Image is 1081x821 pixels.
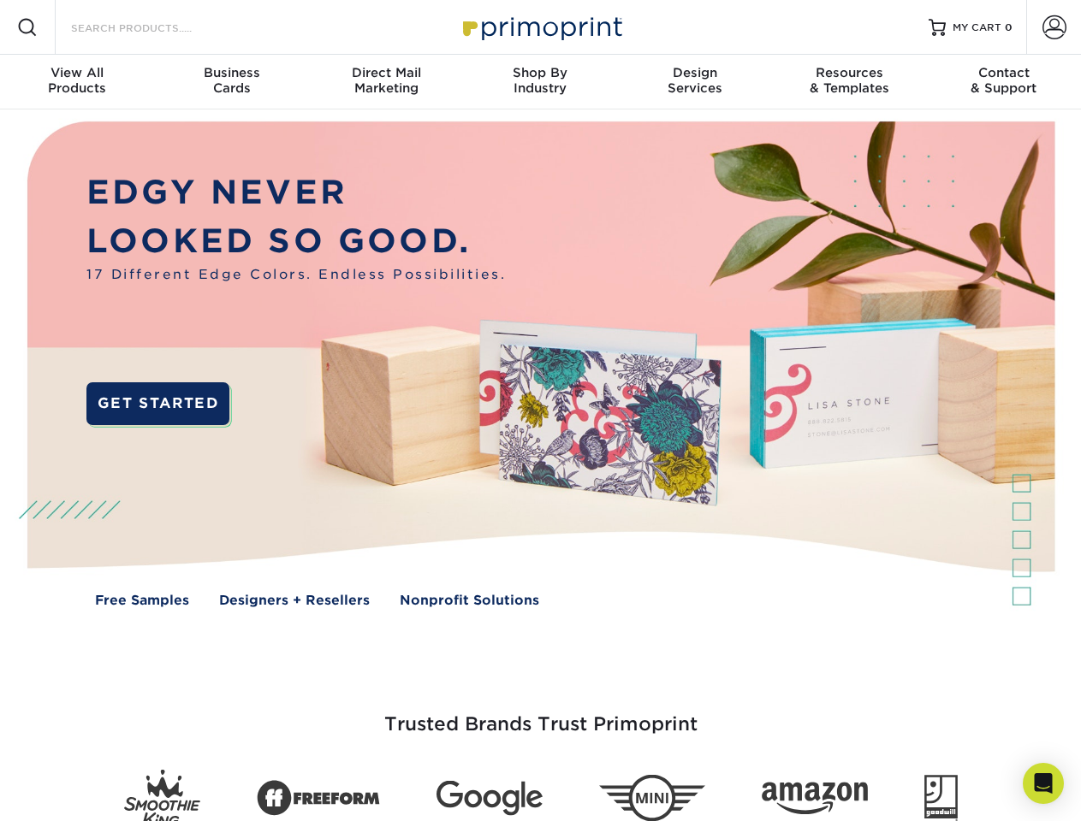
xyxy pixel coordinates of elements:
span: Resources [772,65,926,80]
div: Cards [154,65,308,96]
a: GET STARTED [86,382,229,425]
div: Marketing [309,65,463,96]
span: 17 Different Edge Colors. Endless Possibilities. [86,265,506,285]
span: Design [618,65,772,80]
p: LOOKED SO GOOD. [86,217,506,266]
a: Free Samples [95,591,189,611]
div: Open Intercom Messenger [1023,763,1064,804]
a: Resources& Templates [772,55,926,109]
div: & Templates [772,65,926,96]
input: SEARCH PRODUCTS..... [69,17,236,38]
img: Google [437,781,543,816]
span: Contact [927,65,1081,80]
div: Industry [463,65,617,96]
img: Amazon [762,783,868,815]
div: Services [618,65,772,96]
span: Business [154,65,308,80]
h3: Trusted Brands Trust Primoprint [40,672,1042,756]
span: Direct Mail [309,65,463,80]
span: MY CART [953,21,1001,35]
p: EDGY NEVER [86,168,506,217]
span: Shop By [463,65,617,80]
a: Nonprofit Solutions [400,591,539,611]
a: Direct MailMarketing [309,55,463,109]
img: Primoprint [455,9,627,45]
a: Designers + Resellers [219,591,370,611]
a: Shop ByIndustry [463,55,617,109]
img: Goodwill [924,775,958,821]
div: & Support [927,65,1081,96]
span: 0 [1005,21,1013,33]
a: Contact& Support [927,55,1081,109]
a: DesignServices [618,55,772,109]
a: BusinessCards [154,55,308,109]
